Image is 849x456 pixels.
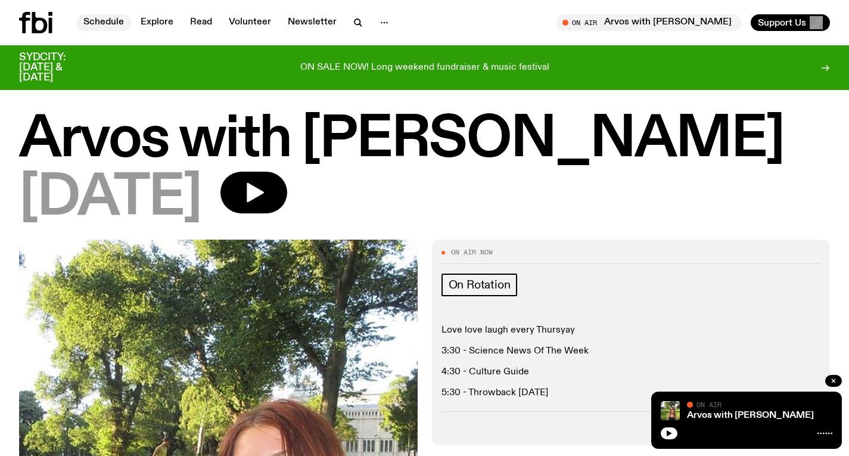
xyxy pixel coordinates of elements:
[661,401,680,420] img: Lizzie Bowles is sitting in a bright green field of grass, with dark sunglasses and a black top. ...
[441,367,821,378] p: 4:30 - Culture Guide
[696,401,722,408] span: On Air
[758,17,806,28] span: Support Us
[451,249,493,256] span: On Air Now
[19,172,201,225] span: [DATE]
[441,346,821,357] p: 3:30 - Science News Of The Week
[556,14,741,31] button: On AirArvos with [PERSON_NAME]
[300,63,549,73] p: ON SALE NOW! Long weekend fundraiser & music festival
[751,14,830,31] button: Support Us
[441,387,821,399] p: 5:30 - Throwback [DATE]
[449,278,511,291] span: On Rotation
[76,14,131,31] a: Schedule
[222,14,278,31] a: Volunteer
[687,411,814,420] a: Arvos with [PERSON_NAME]
[19,113,830,167] h1: Arvos with [PERSON_NAME]
[441,325,821,336] p: Love love laugh every Thursyay
[441,274,518,296] a: On Rotation
[281,14,344,31] a: Newsletter
[19,52,95,83] h3: SYDCITY: [DATE] & [DATE]
[183,14,219,31] a: Read
[133,14,181,31] a: Explore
